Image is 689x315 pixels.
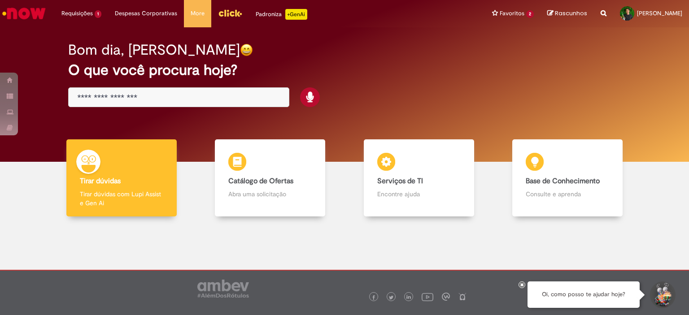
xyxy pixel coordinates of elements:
[285,9,307,20] p: +GenAi
[191,9,205,18] span: More
[547,9,587,18] a: Rascunhos
[371,295,376,300] img: logo_footer_facebook.png
[649,281,676,308] button: Iniciar Conversa de Suporte
[389,295,393,300] img: logo_footer_twitter.png
[526,190,609,198] p: Consulte e aprenda
[228,177,293,186] b: Catálogo de Ofertas
[47,139,196,217] a: Tirar dúvidas Tirar dúvidas com Lupi Assist e Gen Ai
[555,9,587,17] span: Rascunhos
[95,10,101,18] span: 1
[500,9,524,18] span: Favoritos
[526,10,534,18] span: 2
[528,281,640,308] div: Oi, como posso te ajudar hoje?
[377,190,461,198] p: Encontre ajuda
[493,139,642,217] a: Base de Conhecimento Consulte e aprenda
[1,4,47,22] img: ServiceNow
[406,295,411,300] img: logo_footer_linkedin.png
[197,280,249,298] img: logo_footer_ambev_rotulo_gray.png
[240,43,253,56] img: happy-face.png
[442,293,450,301] img: logo_footer_workplace.png
[61,9,93,18] span: Requisições
[377,177,423,186] b: Serviços de TI
[80,190,163,207] p: Tirar dúvidas com Lupi Assist e Gen Ai
[637,9,682,17] span: [PERSON_NAME]
[228,190,312,198] p: Abra uma solicitação
[196,139,345,217] a: Catálogo de Ofertas Abra uma solicitação
[422,291,433,302] img: logo_footer_youtube.png
[68,42,240,58] h2: Bom dia, [PERSON_NAME]
[115,9,177,18] span: Despesas Corporativas
[526,177,600,186] b: Base de Conhecimento
[458,293,467,301] img: logo_footer_naosei.png
[218,6,242,20] img: click_logo_yellow_360x200.png
[80,177,121,186] b: Tirar dúvidas
[344,139,493,217] a: Serviços de TI Encontre ajuda
[256,9,307,20] div: Padroniza
[68,62,621,78] h2: O que você procura hoje?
